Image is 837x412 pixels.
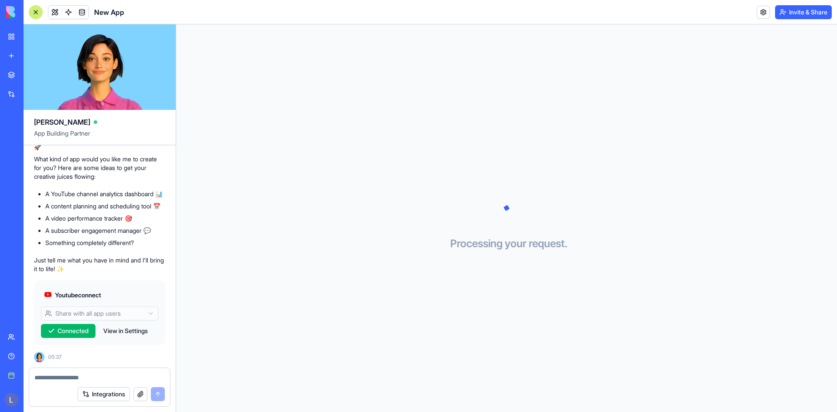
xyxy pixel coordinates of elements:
[775,5,832,19] button: Invite & Share
[94,7,124,17] h1: New App
[44,291,51,298] img: youtube
[45,214,165,223] li: A video performance tracker 🎯
[78,387,130,401] button: Integrations
[48,354,61,361] span: 05:37
[34,129,165,145] span: App Building Partner
[6,6,60,18] img: logo
[4,393,18,407] img: ACg8ocK8k8DFteRy2ZkjZSYZm4Ij_A512-T8AKtidJzM_ewRQrINfA=s96-c
[565,237,568,251] span: .
[45,226,165,235] li: A subscriber engagement manager 💬
[440,237,574,251] h3: Processing your request
[58,327,88,335] span: Connected
[45,190,165,198] li: A YouTube channel analytics dashboard 📊
[34,256,165,273] p: Just tell me what you have in mind and I'll bring it to life! ✨
[41,324,95,338] button: Connected
[34,352,44,362] img: Ella_00000_wcx2te.png
[45,202,165,211] li: A content planning and scheduling tool 📅
[45,238,165,247] li: Something completely different?
[99,324,152,338] button: View in Settings
[55,291,101,300] span: Youtube connect
[34,155,165,181] p: What kind of app would you like me to create for you? Here are some ideas to get your creative ju...
[34,117,90,127] span: [PERSON_NAME]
